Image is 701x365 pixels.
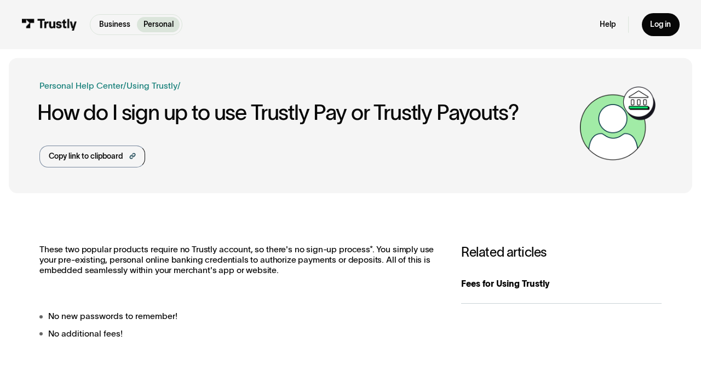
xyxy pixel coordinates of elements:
a: Fees for Using Trustly [461,264,662,304]
a: Using Trustly [127,81,177,90]
p: Business [99,19,130,31]
div: / [177,79,181,92]
div: Log in [650,20,671,30]
a: Help [600,20,616,30]
a: Business [93,17,137,32]
p: Personal [143,19,174,31]
li: No additional fees! [39,327,440,340]
a: Personal [137,17,180,32]
img: Trustly Logo [21,19,77,31]
a: Personal Help Center [39,79,123,92]
p: These two popular products require no Trustly account, so there's no sign-up process*. You simply... [39,245,440,275]
h3: Related articles [461,245,662,260]
a: Log in [642,13,680,36]
li: No new passwords to remember! [39,310,440,323]
div: Fees for Using Trustly [461,277,662,291]
a: Copy link to clipboard [39,146,145,167]
div: / [123,79,127,92]
div: Copy link to clipboard [49,151,123,163]
h1: How do I sign up to use Trustly Pay or Trustly Payouts? [37,101,574,124]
